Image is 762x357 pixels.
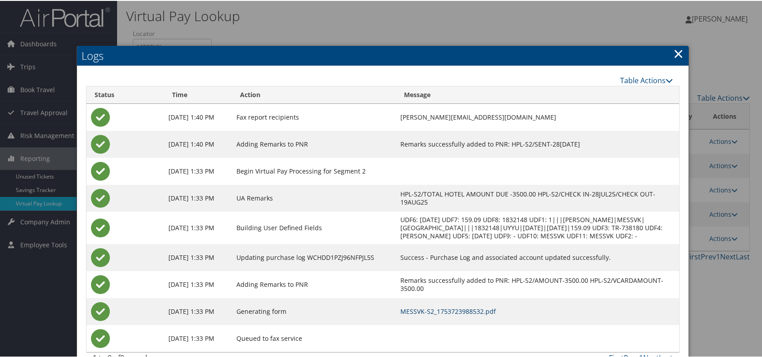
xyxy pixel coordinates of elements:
td: Updating purchase log WCHDD1PZJ96NFPJL5S [232,243,396,270]
a: Table Actions [620,75,673,85]
td: Begin Virtual Pay Processing for Segment 2 [232,157,396,184]
td: Adding Remarks to PNR [232,130,396,157]
th: Status: activate to sort column ascending [86,85,164,103]
a: MESSVK-S2_1753723988532.pdf [400,306,496,315]
td: Remarks successfully added to PNR: HPL-S2/AMOUNT-3500.00 HPL-S2/VCARDAMOUNT-3500.00 [396,270,679,297]
td: UDF6: [DATE] UDF7: 159.09 UDF8: 1832148 UDF1: 1|||[PERSON_NAME]|MESSVK|[GEOGRAPHIC_DATA]|||183214... [396,211,679,243]
td: Adding Remarks to PNR [232,270,396,297]
td: [DATE] 1:33 PM [164,157,232,184]
td: [DATE] 1:40 PM [164,103,232,130]
td: Fax report recipients [232,103,396,130]
td: [DATE] 1:33 PM [164,297,232,324]
td: Success - Purchase Log and associated account updated successfully. [396,243,679,270]
h2: Logs [77,45,689,65]
td: Generating form [232,297,396,324]
td: [DATE] 1:33 PM [164,184,232,211]
td: [DATE] 1:33 PM [164,270,232,297]
td: HPL-S2/TOTAL HOTEL AMOUNT DUE -3500.00 HPL-S2/CHECK IN-28JUL25/CHECK OUT-19AUG25 [396,184,679,211]
td: [DATE] 1:33 PM [164,324,232,351]
th: Message: activate to sort column ascending [396,85,679,103]
th: Time: activate to sort column ascending [164,85,232,103]
td: Queued to fax service [232,324,396,351]
td: Building User Defined Fields [232,211,396,243]
td: [DATE] 1:33 PM [164,243,232,270]
td: Remarks successfully added to PNR: HPL-S2/SENT-28[DATE] [396,130,679,157]
a: Close [673,44,684,62]
td: [PERSON_NAME][EMAIL_ADDRESS][DOMAIN_NAME] [396,103,679,130]
td: [DATE] 1:33 PM [164,211,232,243]
td: [DATE] 1:40 PM [164,130,232,157]
th: Action: activate to sort column ascending [232,85,396,103]
td: UA Remarks [232,184,396,211]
